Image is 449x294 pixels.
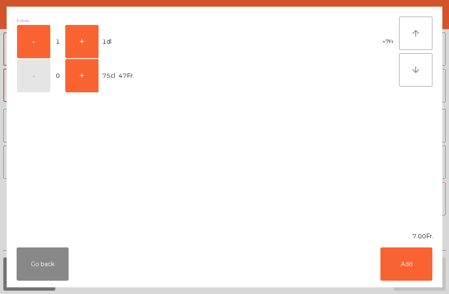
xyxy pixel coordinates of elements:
span: 1 [51,36,64,47]
button: - [17,25,50,58]
span: 0 [51,70,64,82]
button: Add [380,247,432,281]
i: arrow_downward [411,65,421,75]
span: 75cl [102,70,115,82]
div: 7.00Fr. [7,232,442,241]
span: +7Fr. [382,37,395,47]
div: Extras [17,17,399,25]
button: arrow_downward [399,53,432,86]
span: 47Fr. [118,70,134,82]
button: arrow_upward [399,17,432,50]
button: + [65,25,99,58]
span: 1dl [102,36,111,47]
i: arrow_upward [411,28,421,38]
button: Go back [17,247,69,281]
button: + [65,59,99,92]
